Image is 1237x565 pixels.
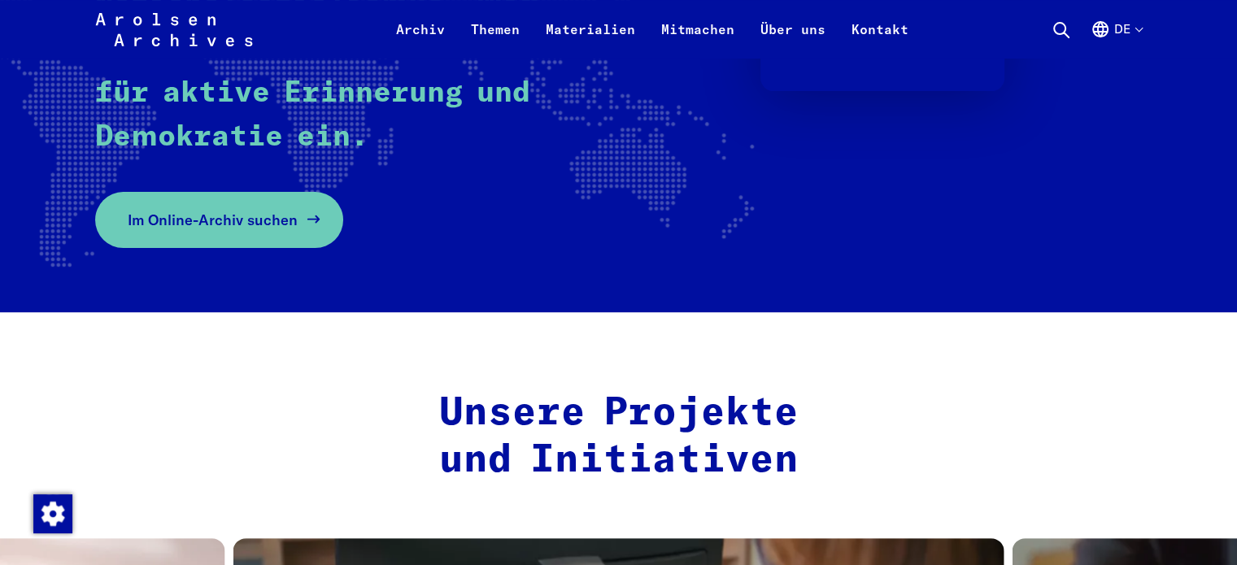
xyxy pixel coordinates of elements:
a: Über uns [747,20,838,59]
span: Im Online-Archiv suchen [128,209,298,231]
div: Zustimmung ändern [33,493,72,532]
a: Materialien [533,20,648,59]
a: Mitmachen [648,20,747,59]
img: Zustimmung ändern [33,494,72,533]
h2: Unsere Projekte und Initiativen [275,390,963,484]
nav: Primär [383,10,921,49]
a: Im Online-Archiv suchen [95,192,343,248]
a: Archiv [383,20,458,59]
a: Kontakt [838,20,921,59]
button: Deutsch, Sprachauswahl [1091,20,1142,59]
a: Themen [458,20,533,59]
